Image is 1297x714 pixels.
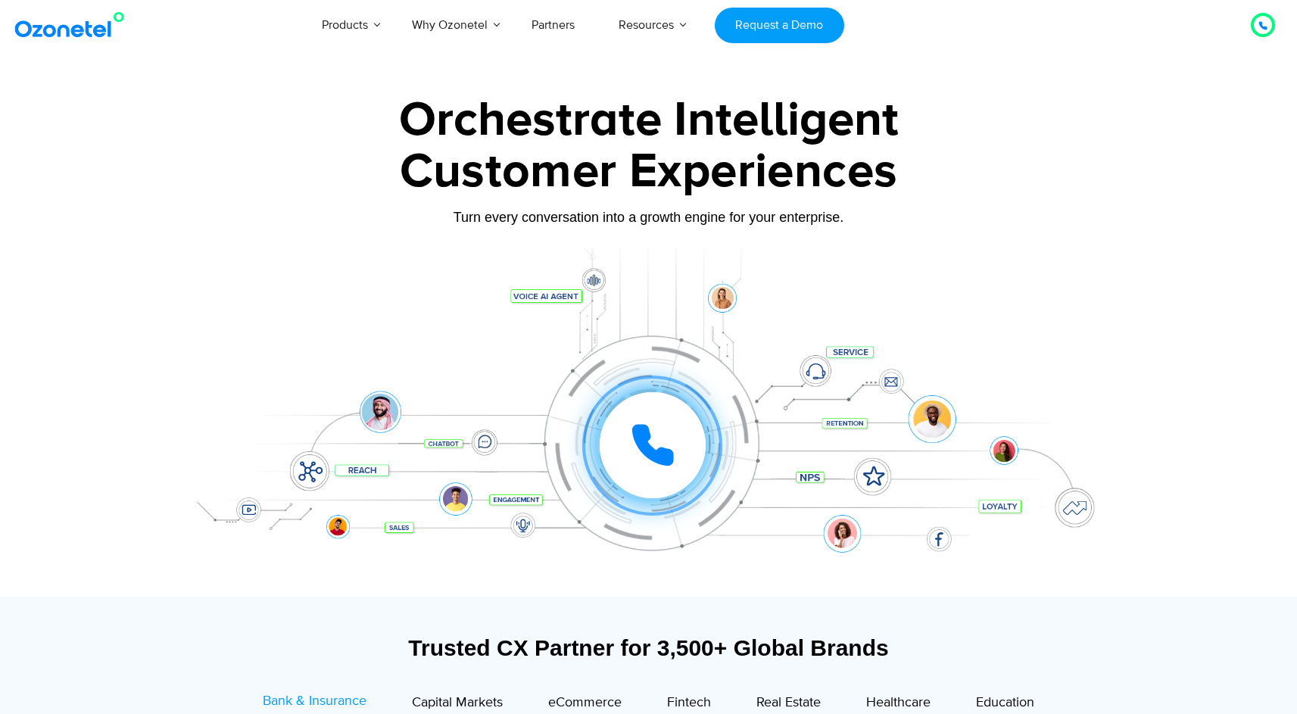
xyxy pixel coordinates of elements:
a: Request a Demo [715,8,844,43]
span: Capital Markets [412,694,503,711]
div: Orchestrate Intelligent [176,96,1122,145]
span: Bank & Insurance [263,693,366,709]
span: Education [976,694,1034,711]
div: Customer Experiences [176,136,1122,208]
span: Real Estate [756,694,821,711]
div: Turn every conversation into a growth engine for your enterprise. [176,209,1122,226]
span: Fintech [667,694,711,711]
span: eCommerce [548,694,622,711]
div: Trusted CX Partner for 3,500+ Global Brands [183,634,1115,661]
span: Healthcare [866,694,931,711]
